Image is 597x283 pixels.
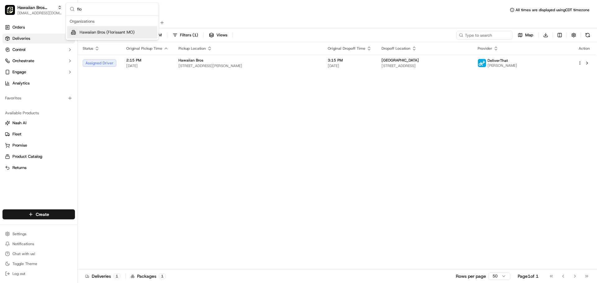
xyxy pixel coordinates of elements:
span: Create [36,211,49,217]
span: [PERSON_NAME] [488,63,517,68]
div: Packages [131,273,166,279]
button: Promise [2,140,75,150]
span: Orders [12,25,25,30]
div: Deliveries [85,273,120,279]
span: Hawaiian Bros (Florissant MO) [80,30,135,35]
span: API Documentation [59,90,100,96]
span: Toggle Theme [12,261,37,266]
span: [STREET_ADDRESS][PERSON_NAME] [178,63,318,68]
p: Rows per page [456,273,486,279]
span: Status [83,46,93,51]
span: [DATE] [328,63,372,68]
button: Views [206,31,230,39]
div: 1 [113,273,120,279]
button: Filters(1) [170,31,201,39]
span: Settings [12,231,26,236]
input: Search... [77,3,155,15]
button: Orchestrate [2,56,75,66]
div: We're available if you need us! [21,66,79,71]
span: Hawaiian Bros [178,58,203,63]
span: Nash AI [12,120,26,126]
span: [STREET_ADDRESS] [382,63,467,68]
span: 3:15 PM [328,58,372,63]
span: [DATE] [126,63,169,68]
div: Suggestions [66,16,159,40]
span: Log out [12,271,25,276]
span: 2:15 PM [126,58,169,63]
img: Hawaiian Bros (O'Fallon IL) [5,5,15,15]
button: Refresh [583,31,592,39]
span: Engage [12,69,26,75]
button: Log out [2,269,75,278]
div: Organizations [67,17,157,26]
a: Deliveries [2,34,75,43]
span: Map [525,32,533,38]
span: Original Dropoff Time [328,46,365,51]
span: DeliverThat [488,58,508,63]
button: Start new chat [106,61,113,69]
div: Start new chat [21,59,102,66]
span: Orchestrate [12,58,34,64]
button: Returns [2,163,75,173]
button: Map [515,31,536,39]
span: Notifications [12,241,34,246]
a: Analytics [2,78,75,88]
span: Views [216,32,227,38]
span: Product Catalog [12,154,42,159]
button: Create [2,209,75,219]
span: Provider [478,46,492,51]
button: Control [2,45,75,55]
span: Analytics [12,80,30,86]
span: Dropoff Location [382,46,410,51]
a: Powered byPylon [44,105,75,110]
button: Product Catalog [2,152,75,162]
span: Knowledge Base [12,90,48,96]
span: Deliveries [12,36,30,41]
input: Got a question? Start typing here... [16,40,112,47]
div: 📗 [6,91,11,96]
span: Returns [12,165,26,171]
button: Settings [2,230,75,238]
a: 📗Knowledge Base [4,88,50,99]
button: Toggle Theme [2,259,75,268]
span: All times are displayed using CDT timezone [516,7,590,12]
a: Nash AI [5,120,72,126]
a: 💻API Documentation [50,88,102,99]
button: Hawaiian Bros (O'Fallon IL)Hawaiian Bros ([PERSON_NAME] IL)[EMAIL_ADDRESS][DOMAIN_NAME] [2,2,64,17]
span: Pylon [62,105,75,110]
span: Chat with us! [12,251,35,256]
div: Available Products [2,108,75,118]
button: Hawaiian Bros ([PERSON_NAME] IL) [17,4,55,11]
button: Notifications [2,240,75,248]
img: profile_deliverthat_partner.png [478,59,486,67]
span: Original Pickup Time [126,46,162,51]
span: ( 1 ) [192,32,198,38]
span: Pickup Location [178,46,206,51]
p: Welcome 👋 [6,25,113,35]
img: Nash [6,6,19,19]
div: Action [578,46,591,51]
a: Orders [2,22,75,32]
span: Promise [12,143,27,148]
button: Engage [2,67,75,77]
button: Chat with us! [2,249,75,258]
div: 1 [159,273,166,279]
a: Promise [5,143,72,148]
div: Page 1 of 1 [518,273,539,279]
a: Returns [5,165,72,171]
a: Fleet [5,131,72,137]
button: Nash AI [2,118,75,128]
span: Control [12,47,25,52]
img: 1736555255976-a54dd68f-1ca7-489b-9aae-adbdc363a1c4 [6,59,17,71]
button: Fleet [2,129,75,139]
span: Fleet [12,131,21,137]
a: Product Catalog [5,154,72,159]
span: Filters [180,32,198,38]
span: [GEOGRAPHIC_DATA] [382,58,419,63]
input: Type to search [456,31,512,39]
button: [EMAIL_ADDRESS][DOMAIN_NAME] [17,11,62,16]
div: Favorites [2,93,75,103]
div: 💻 [53,91,58,96]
